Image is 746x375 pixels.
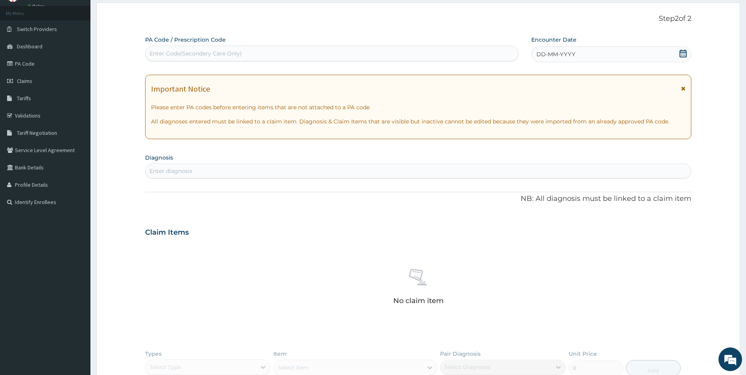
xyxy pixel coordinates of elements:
label: PA Code / Prescription Code [145,36,226,44]
span: Tariff Negotiation [17,129,57,136]
label: Encounter Date [531,36,577,44]
h1: Important Notice [151,85,210,93]
span: Dashboard [17,43,42,50]
p: No claim item [393,297,444,305]
div: Enter Code(Secondary Care Only) [149,50,242,57]
h3: Claim Items [145,228,189,237]
span: DD-MM-YYYY [536,50,575,58]
span: Tariffs [17,95,31,102]
a: Online [28,4,46,9]
span: We're online! [46,99,109,178]
div: Enter diagnosis [149,167,192,175]
p: Step 2 of 2 [145,15,692,23]
span: Switch Providers [17,26,57,33]
p: All diagnoses entered must be linked to a claim item. Diagnosis & Claim Items that are visible bu... [151,118,686,125]
p: NB: All diagnosis must be linked to a claim item [145,194,692,204]
p: Please enter PA codes before entering items that are not attached to a PA code [151,103,686,111]
span: Claims [17,77,32,85]
textarea: Type your message and hit 'Enter' [4,215,150,242]
div: Chat with us now [41,44,132,54]
img: d_794563401_company_1708531726252_794563401 [15,39,32,59]
label: Diagnosis [145,154,173,162]
div: Minimize live chat window [129,4,148,23]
